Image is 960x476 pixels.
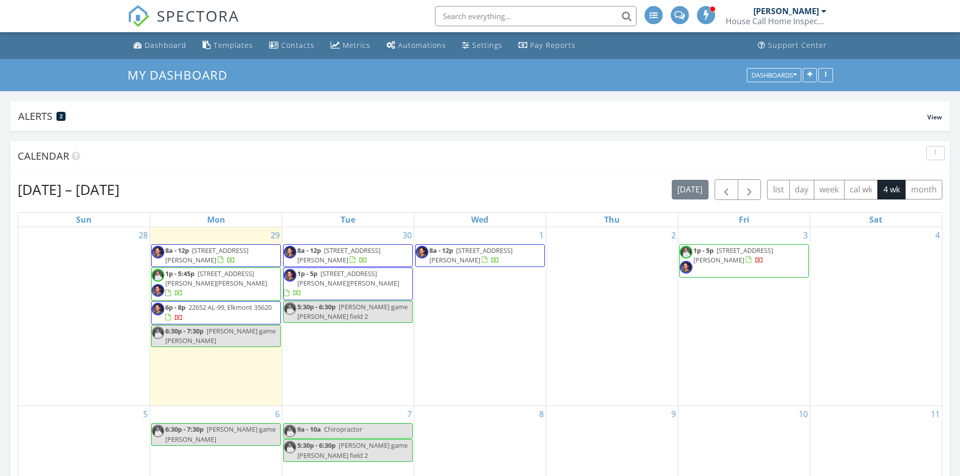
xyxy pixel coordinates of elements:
[530,40,575,50] div: Pay Reports
[926,442,950,466] iframe: Intercom live chat
[537,227,546,243] a: Go to October 1, 2025
[74,213,94,227] a: Sunday
[284,302,296,315] img: d_forsythe112.jpg
[165,246,248,264] span: [STREET_ADDRESS][PERSON_NAME]
[905,180,942,199] button: month
[678,227,810,406] td: Go to October 3, 2025
[416,246,428,258] img: cory_profile_pic_2.jpg
[137,227,150,243] a: Go to September 28, 2025
[602,213,622,227] a: Thursday
[867,213,884,227] a: Saturday
[284,441,296,453] img: d_forsythe112.jpg
[693,246,773,264] a: 1p - 5p [STREET_ADDRESS][PERSON_NAME]
[127,14,239,35] a: SPECTORA
[297,441,336,450] span: 5:30p - 6:30p
[165,303,272,321] a: 6p - 8p 22652 AL-99, Elkmont 35620
[679,244,809,278] a: 1p - 5p [STREET_ADDRESS][PERSON_NAME]
[127,66,236,83] a: My Dashboard
[324,425,362,434] span: Chiropractor
[165,269,267,297] a: 1p - 5:45p [STREET_ADDRESS][PERSON_NAME][PERSON_NAME]
[753,6,819,16] div: [PERSON_NAME]
[515,36,580,55] a: Pay Reports
[284,246,296,258] img: cory_profile_pic_2.jpg
[751,72,797,79] div: Dashboards
[797,406,810,422] a: Go to October 10, 2025
[401,227,414,243] a: Go to September 30, 2025
[151,301,281,324] a: 6p - 8p 22652 AL-99, Elkmont 35620
[297,246,380,264] a: 8a - 12p [STREET_ADDRESS][PERSON_NAME]
[152,246,164,258] img: cory_profile_pic_2.jpg
[327,36,374,55] a: Metrics
[429,246,513,264] a: 8a - 12p [STREET_ADDRESS][PERSON_NAME]
[933,227,942,243] a: Go to October 4, 2025
[59,113,63,120] span: 2
[152,326,164,339] img: d_forsythe112.jpg
[537,406,546,422] a: Go to October 8, 2025
[754,36,831,55] a: Support Center
[297,302,408,321] span: [PERSON_NAME] game [PERSON_NAME] field 2
[165,269,195,278] span: 1p - 5:45p
[767,180,790,199] button: list
[929,406,942,422] a: Go to October 11, 2025
[127,5,150,27] img: The Best Home Inspection Software - Spectora
[265,36,318,55] a: Contacts
[188,303,272,312] span: 22652 AL-99, Elkmont 35620
[680,246,692,258] img: d_forsythe112.jpg
[789,180,814,199] button: day
[205,213,227,227] a: Monday
[165,269,267,288] span: [STREET_ADDRESS][PERSON_NAME][PERSON_NAME]
[297,441,408,459] span: [PERSON_NAME] game [PERSON_NAME] field 2
[414,227,546,406] td: Go to October 1, 2025
[284,269,296,282] img: cory_profile_pic_2.jpg
[284,425,296,437] img: d_forsythe112.jpg
[297,246,380,264] span: [STREET_ADDRESS][PERSON_NAME]
[801,227,810,243] a: Go to October 3, 2025
[150,227,282,406] td: Go to September 29, 2025
[382,36,450,55] a: Automations (Advanced)
[297,246,321,255] span: 8a - 12p
[297,269,399,288] span: [STREET_ADDRESS][PERSON_NAME][PERSON_NAME]
[145,40,186,50] div: Dashboard
[927,113,942,121] span: View
[165,246,248,264] a: 8a - 12p [STREET_ADDRESS][PERSON_NAME]
[469,213,490,227] a: Wednesday
[18,149,69,163] span: Calendar
[18,179,119,199] h2: [DATE] – [DATE]
[297,425,321,434] span: 9a - 10a
[199,36,257,55] a: Templates
[435,6,636,26] input: Search everything...
[165,246,189,255] span: 8a - 12p
[152,284,164,297] img: cory_profile_pic_2.jpg
[343,40,370,50] div: Metrics
[284,269,399,297] a: 1p - 5p [STREET_ADDRESS][PERSON_NAME][PERSON_NAME]
[141,406,150,422] a: Go to October 5, 2025
[151,267,281,301] a: 1p - 5:45p [STREET_ADDRESS][PERSON_NAME][PERSON_NAME]
[157,5,239,26] span: SPECTORA
[283,244,413,267] a: 8a - 12p [STREET_ADDRESS][PERSON_NAME]
[283,267,413,300] a: 1p - 5p [STREET_ADDRESS][PERSON_NAME][PERSON_NAME]
[747,68,801,82] button: Dashboards
[680,261,692,274] img: cory_profile_pic_2.jpg
[297,269,317,278] span: 1p - 5p
[472,40,502,50] div: Settings
[737,213,751,227] a: Friday
[814,180,845,199] button: week
[214,40,253,50] div: Templates
[297,302,336,311] span: 5:30p - 6:30p
[877,180,906,199] button: 4 wk
[672,180,709,199] button: [DATE]
[415,244,545,267] a: 8a - 12p [STREET_ADDRESS][PERSON_NAME]
[398,40,446,50] div: Automations
[273,406,282,422] a: Go to October 6, 2025
[269,227,282,243] a: Go to September 29, 2025
[715,179,738,200] button: Previous
[152,425,164,437] img: d_forsythe112.jpg
[152,269,164,282] img: d_forsythe112.jpg
[405,406,414,422] a: Go to October 7, 2025
[281,40,314,50] div: Contacts
[165,303,185,312] span: 6p - 8p
[152,303,164,315] img: cory_profile_pic_2.jpg
[546,227,678,406] td: Go to October 2, 2025
[339,213,357,227] a: Tuesday
[165,425,276,443] span: [PERSON_NAME] game [PERSON_NAME]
